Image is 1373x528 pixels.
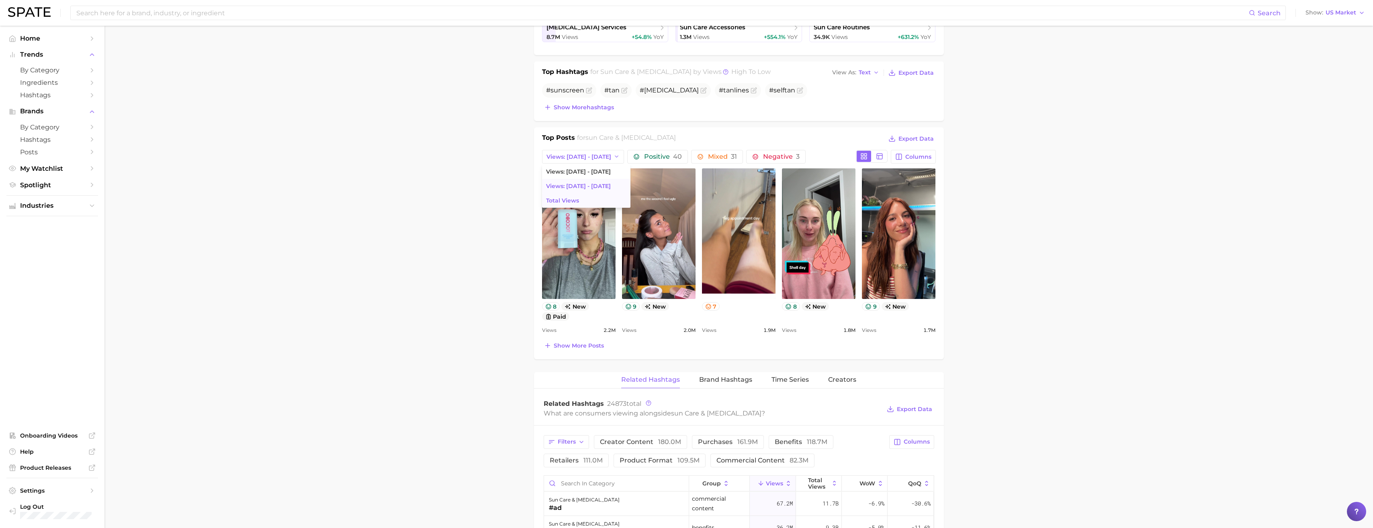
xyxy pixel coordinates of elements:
[921,33,931,41] span: YoY
[702,480,721,487] span: group
[561,302,589,311] span: new
[708,153,737,160] span: Mixed
[859,70,871,75] span: Text
[885,403,934,415] button: Export Data
[693,33,710,41] span: Views
[542,22,669,42] a: [MEDICAL_DATA] services8.7m Views+54.8% YoY
[622,325,636,335] span: Views
[797,87,803,94] button: Flag as miscategorized or irrelevant
[632,33,652,41] span: +54.8%
[859,480,875,487] span: WoW
[590,67,771,78] h2: for by Views
[731,153,737,160] span: 31
[796,153,800,160] span: 3
[620,457,700,464] span: product format
[731,68,771,76] span: high to low
[542,150,624,164] button: Views: [DATE] - [DATE]
[6,430,98,442] a: Onboarding Videos
[20,202,84,209] span: Industries
[886,67,935,78] button: Export Data
[6,200,98,212] button: Industries
[20,148,84,156] span: Posts
[904,438,930,445] span: Columns
[769,86,795,94] span: #selftan
[546,183,611,190] span: Views: [DATE] - [DATE]
[771,376,809,383] span: Time Series
[886,133,935,144] button: Export Data
[554,104,614,111] span: Show more hashtags
[719,86,749,94] span: #tanlines
[908,480,921,487] span: QoQ
[544,400,604,407] span: Related Hashtags
[751,87,757,94] button: Flag as miscategorized or irrelevant
[6,179,98,191] a: Spotlight
[782,302,800,311] button: 8
[20,66,84,74] span: by Category
[814,24,870,31] span: sun care routines
[868,499,884,508] span: -6.9%
[554,342,604,349] span: Show more posts
[544,435,589,449] button: Filters
[550,86,563,94] span: sun
[558,438,576,445] span: Filters
[6,485,98,497] a: Settings
[544,476,689,491] input: Search in category
[20,181,84,189] span: Spotlight
[807,438,827,446] span: 118.7m
[1305,10,1323,15] span: Show
[796,476,842,491] button: Total Views
[544,408,881,419] div: What are consumers viewing alongside ?
[544,492,934,516] button: sun care & [MEDICAL_DATA]#adcommercial content67.2m11.7b-6.9%-30.6%
[20,108,84,115] span: Brands
[862,325,876,335] span: Views
[898,135,934,142] span: Export Data
[542,164,630,208] ul: Views: [DATE] - [DATE]
[6,89,98,101] a: Hashtags
[832,70,856,75] span: View As
[888,476,933,491] button: QoQ
[882,302,909,311] span: new
[831,33,848,41] span: Views
[20,35,84,42] span: Home
[577,133,676,145] h2: for
[777,499,793,508] span: 67.2m
[542,325,557,335] span: Views
[680,33,692,41] span: 1.3m
[640,86,699,94] span: #
[680,24,745,31] span: sun care accessories
[830,68,882,78] button: View AsText
[550,457,603,464] span: retailers
[20,51,84,58] span: Trends
[604,325,616,335] span: 2.2m
[677,456,700,464] span: 109.5m
[20,91,84,99] span: Hashtags
[622,302,640,311] button: 9
[546,24,626,31] span: [MEDICAL_DATA] services
[842,476,888,491] button: WoW
[607,400,641,407] span: total
[76,6,1249,20] input: Search here for a brand, industry, or ingredient
[607,400,626,407] span: 24873
[6,146,98,158] a: Posts
[911,499,931,508] span: -30.6%
[675,22,802,42] a: sun care accessories1.3m Views+554.1% YoY
[641,302,669,311] span: new
[6,501,98,522] a: Log out. Currently logged in with e-mail yemin@goodai-global.com.
[644,153,682,160] span: Positive
[698,439,758,445] span: purchases
[750,476,796,491] button: Views
[542,312,570,321] button: paid
[20,123,84,131] span: by Category
[542,302,560,311] button: 8
[604,86,620,94] span: #tan
[673,153,682,160] span: 40
[843,325,855,335] span: 1.8m
[828,376,856,383] span: Creators
[1303,8,1367,18] button: ShowUS Market
[862,302,880,311] button: 9
[814,33,830,41] span: 34.9k
[20,165,84,172] span: My Watchlist
[600,68,692,76] span: sun care & [MEDICAL_DATA]
[6,76,98,89] a: Ingredients
[6,462,98,474] a: Product Releases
